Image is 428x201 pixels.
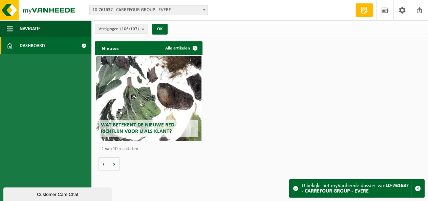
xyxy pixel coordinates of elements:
p: 1 van 10 resultaten [102,147,199,152]
span: Vestigingen [99,24,139,34]
span: 10-761637 - CARREFOUR GROUP - EVERE [90,5,208,15]
span: Navigatie [20,20,41,37]
button: OK [152,24,168,35]
span: Wat betekent de nieuwe RED-richtlijn voor u als klant? [101,122,176,134]
h2: Nieuws [95,41,125,55]
span: Dashboard [20,37,45,54]
button: Vestigingen(106/107) [95,24,148,34]
button: Volgende [109,157,120,171]
a: Wat betekent de nieuwe RED-richtlijn voor u als klant? [96,56,201,141]
button: Vorige [98,157,109,171]
count: (106/107) [120,27,139,31]
span: 10-761637 - CARREFOUR GROUP - EVERE [89,5,208,15]
div: U bekijkt het myVanheede dossier van [302,180,411,197]
a: Alle artikelen [160,41,202,55]
strong: 10-761637 - CARREFOUR GROUP - EVERE [302,183,409,194]
iframe: chat widget [3,186,113,201]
